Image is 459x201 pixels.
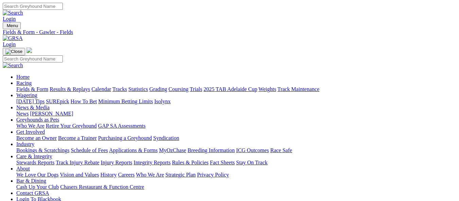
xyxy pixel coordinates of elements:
a: Login [3,16,16,22]
a: Trials [190,86,202,92]
a: Care & Integrity [16,153,52,159]
a: Injury Reports [101,160,132,165]
a: Greyhounds as Pets [16,117,59,123]
a: Cash Up Your Club [16,184,59,190]
a: [DATE] Tips [16,98,45,104]
a: Fact Sheets [210,160,235,165]
a: Weights [259,86,276,92]
button: Toggle navigation [3,48,25,55]
div: Greyhounds as Pets [16,123,456,129]
a: Chasers Restaurant & Function Centre [60,184,144,190]
div: About [16,172,456,178]
a: Calendar [91,86,111,92]
a: Statistics [128,86,148,92]
div: Industry [16,147,456,153]
a: Purchasing a Greyhound [98,135,152,141]
div: News & Media [16,111,456,117]
a: Bar & Dining [16,178,46,184]
a: Breeding Information [188,147,235,153]
img: logo-grsa-white.png [27,48,32,53]
a: [PERSON_NAME] [30,111,73,116]
a: Track Injury Rebate [56,160,99,165]
a: 2025 TAB Adelaide Cup [204,86,257,92]
a: Privacy Policy [197,172,229,178]
a: We Love Our Dogs [16,172,58,178]
a: Home [16,74,30,80]
a: Careers [118,172,135,178]
a: Isolynx [154,98,171,104]
a: Fields & Form - Gawler - Fields [3,29,456,35]
div: Get Involved [16,135,456,141]
a: Racing [16,80,32,86]
a: Strategic Plan [165,172,196,178]
input: Search [3,55,63,62]
a: Industry [16,141,34,147]
a: Coursing [169,86,189,92]
a: Retire Your Greyhound [46,123,97,129]
img: Close [5,49,22,54]
a: Stewards Reports [16,160,54,165]
a: Rules & Policies [172,160,209,165]
a: SUREpick [46,98,69,104]
a: ICG Outcomes [236,147,269,153]
div: Wagering [16,98,456,105]
span: Menu [7,23,18,28]
a: Contact GRSA [16,190,49,196]
a: Become a Trainer [58,135,97,141]
a: Minimum Betting Limits [98,98,153,104]
img: Search [3,10,23,16]
a: Race Safe [270,147,292,153]
a: News [16,111,29,116]
a: Wagering [16,92,37,98]
img: Search [3,62,23,69]
a: Become an Owner [16,135,57,141]
a: Applications & Forms [109,147,158,153]
a: Schedule of Fees [71,147,108,153]
a: Tracks [112,86,127,92]
a: How To Bet [71,98,97,104]
a: Stay On Track [236,160,267,165]
a: About [16,166,30,171]
a: Integrity Reports [134,160,171,165]
a: Fields & Form [16,86,48,92]
div: Bar & Dining [16,184,456,190]
input: Search [3,3,63,10]
button: Toggle navigation [3,22,21,29]
img: GRSA [3,35,23,41]
a: Login [3,41,16,47]
a: Results & Replays [50,86,90,92]
a: MyOzChase [159,147,186,153]
a: News & Media [16,105,50,110]
a: Vision and Values [60,172,99,178]
a: Grading [149,86,167,92]
a: GAP SA Assessments [98,123,146,129]
a: Track Maintenance [278,86,319,92]
a: History [100,172,117,178]
div: Racing [16,86,456,92]
a: Bookings & Scratchings [16,147,69,153]
a: Who We Are [136,172,164,178]
a: Get Involved [16,129,45,135]
div: Care & Integrity [16,160,456,166]
a: Who We Are [16,123,45,129]
a: Syndication [153,135,179,141]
